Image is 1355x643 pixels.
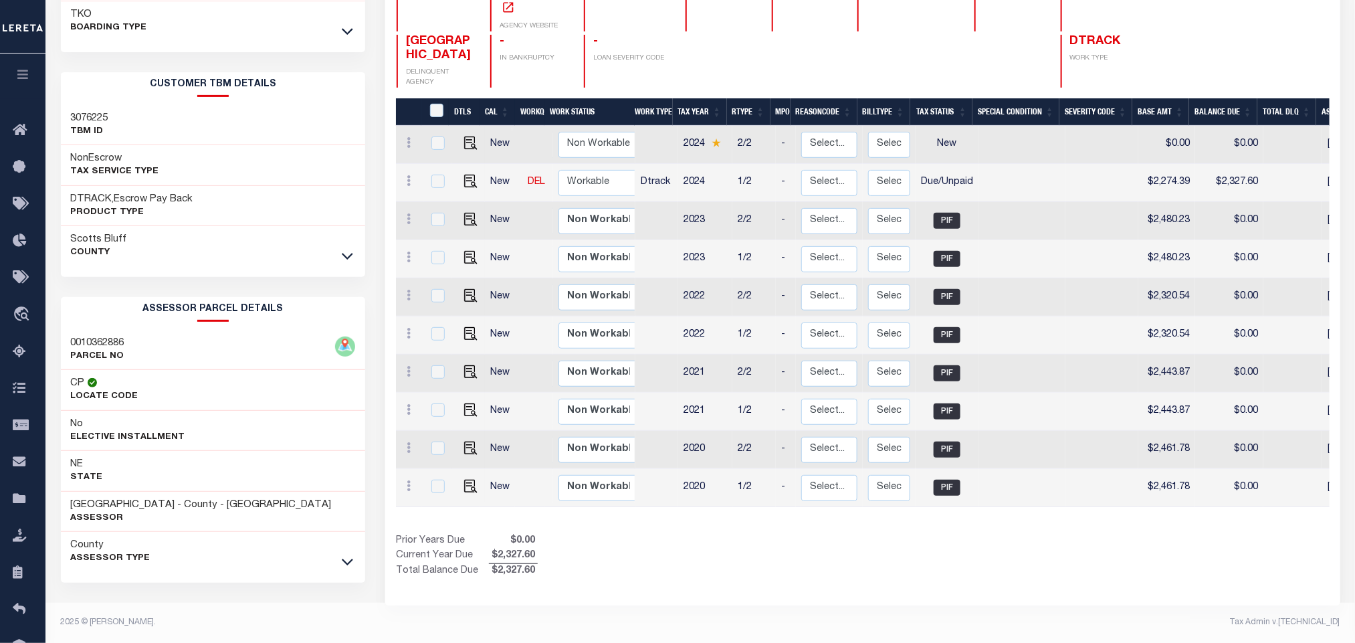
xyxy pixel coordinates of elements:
[678,126,732,164] td: 2024
[910,98,973,126] th: Tax Status: activate to sort column ascending
[396,549,489,563] td: Current Year Due
[934,442,960,458] span: PIF
[489,534,538,549] span: $0.00
[406,35,471,62] span: [GEOGRAPHIC_DATA]
[71,165,159,179] p: Tax Service Type
[485,431,522,469] td: New
[770,98,791,126] th: MPO
[500,54,568,64] p: IN BANKRUPTCY
[1138,431,1195,469] td: $2,461.78
[13,306,34,324] i: travel_explore
[776,431,796,469] td: -
[1138,355,1195,393] td: $2,443.87
[972,98,1059,126] th: Special Condition: activate to sort column ascending
[71,512,332,525] p: Assessor
[71,8,147,21] h3: TKO
[732,164,776,202] td: 1/2
[71,350,124,363] p: PARCEL NO
[1070,54,1138,64] p: WORK TYPE
[678,278,732,316] td: 2022
[544,98,635,126] th: Work Status
[1070,35,1121,48] span: DTRACK
[485,316,522,355] td: New
[71,246,127,260] p: County
[1195,164,1263,202] td: $2,327.60
[1138,126,1195,164] td: $0.00
[528,177,545,187] a: DEL
[1138,164,1195,202] td: $2,274.39
[71,337,124,350] h3: 0010362886
[732,202,776,240] td: 2/2
[791,98,857,126] th: ReasonCode: activate to sort column ascending
[776,126,796,164] td: -
[934,213,960,229] span: PIF
[776,240,796,278] td: -
[678,202,732,240] td: 2023
[678,316,732,355] td: 2022
[489,564,538,579] span: $2,327.60
[934,365,960,381] span: PIF
[485,355,522,393] td: New
[71,431,185,444] p: Elective Installment
[934,480,960,496] span: PIF
[71,418,84,431] h3: No
[678,431,732,469] td: 2020
[732,278,776,316] td: 2/2
[776,355,796,393] td: -
[1195,126,1263,164] td: $0.00
[1138,316,1195,355] td: $2,320.54
[916,164,978,202] td: Due/Unpaid
[1195,240,1263,278] td: $0.00
[593,35,598,48] span: -
[593,54,669,64] p: LOAN SEVERITY CODE
[61,72,366,97] h2: CUSTOMER TBM DETAILS
[732,393,776,431] td: 1/2
[712,139,721,147] img: Star.svg
[1195,316,1263,355] td: $0.00
[71,471,103,484] p: State
[1138,202,1195,240] td: $2,480.23
[71,377,85,390] h3: CP
[71,112,108,125] h3: 3076225
[776,393,796,431] td: -
[515,98,544,126] th: WorkQ
[1195,278,1263,316] td: $0.00
[61,297,366,322] h2: ASSESSOR PARCEL DETAILS
[1257,98,1316,126] th: Total DLQ: activate to sort column ascending
[396,98,421,126] th: &nbsp;&nbsp;&nbsp;&nbsp;&nbsp;&nbsp;&nbsp;&nbsp;&nbsp;&nbsp;
[776,316,796,355] td: -
[1189,98,1257,126] th: Balance Due: activate to sort column ascending
[485,240,522,278] td: New
[485,469,522,507] td: New
[51,616,701,628] div: 2025 © [PERSON_NAME].
[678,469,732,507] td: 2020
[396,534,489,549] td: Prior Years Due
[1132,98,1189,126] th: Base Amt: activate to sort column ascending
[732,126,776,164] td: 2/2
[71,206,193,219] p: Product Type
[776,469,796,507] td: -
[396,564,489,579] td: Total Balance Due
[776,202,796,240] td: -
[776,278,796,316] td: -
[857,98,910,126] th: BillType: activate to sort column ascending
[485,393,522,431] td: New
[421,98,449,126] th: &nbsp;
[916,126,978,164] td: New
[678,393,732,431] td: 2021
[485,278,522,316] td: New
[480,98,515,126] th: CAL: activate to sort column ascending
[71,152,159,165] h3: NonEscrow
[485,126,522,164] td: New
[489,549,538,563] span: $2,327.60
[1138,469,1195,507] td: $2,461.78
[1195,469,1263,507] td: $0.00
[934,327,960,343] span: PIF
[678,355,732,393] td: 2021
[71,21,147,35] p: BOARDING TYPE
[732,355,776,393] td: 2/2
[678,240,732,278] td: 2023
[406,68,474,88] p: DELINQUENT AGENCY
[934,251,960,267] span: PIF
[1195,431,1263,469] td: $0.00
